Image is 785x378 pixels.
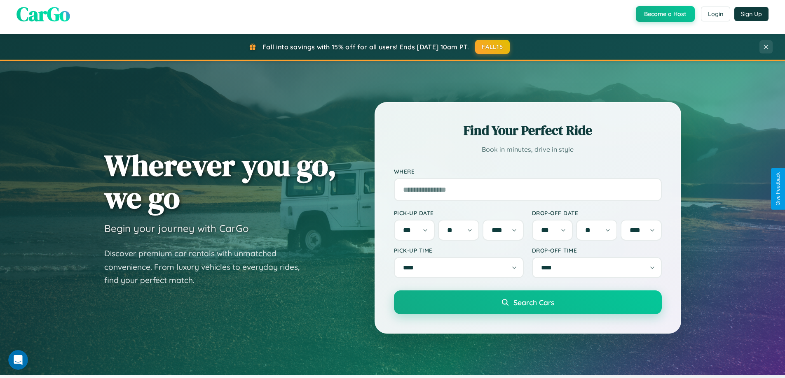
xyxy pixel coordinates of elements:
label: Drop-off Date [532,209,662,216]
button: FALL15 [475,40,510,54]
div: Give Feedback [775,172,781,206]
h3: Begin your journey with CarGo [104,222,249,234]
p: Discover premium car rentals with unmatched convenience. From luxury vehicles to everyday rides, ... [104,247,310,287]
label: Drop-off Time [532,247,662,254]
span: Search Cars [513,298,554,307]
iframe: Intercom live chat [8,350,28,370]
span: Fall into savings with 15% off for all users! Ends [DATE] 10am PT. [262,43,469,51]
button: Become a Host [636,6,695,22]
button: Search Cars [394,290,662,314]
label: Where [394,168,662,175]
button: Sign Up [734,7,769,21]
label: Pick-up Time [394,247,524,254]
p: Book in minutes, drive in style [394,144,662,155]
h2: Find Your Perfect Ride [394,121,662,139]
span: CarGo [16,0,70,28]
button: Login [701,7,730,21]
label: Pick-up Date [394,209,524,216]
h1: Wherever you go, we go [104,149,337,214]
